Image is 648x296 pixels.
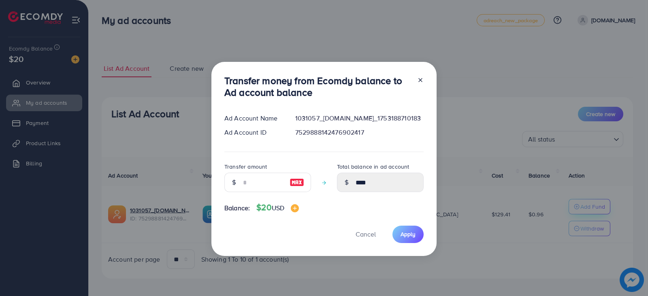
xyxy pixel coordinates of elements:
[337,163,409,171] label: Total balance in ad account
[218,128,289,137] div: Ad Account ID
[256,203,299,213] h4: $20
[218,114,289,123] div: Ad Account Name
[401,230,416,238] span: Apply
[392,226,424,243] button: Apply
[272,203,284,212] span: USD
[291,204,299,212] img: image
[224,163,267,171] label: Transfer amount
[356,230,376,239] span: Cancel
[224,75,411,98] h3: Transfer money from Ecomdy balance to Ad account balance
[290,178,304,187] img: image
[345,226,386,243] button: Cancel
[289,114,430,123] div: 1031057_[DOMAIN_NAME]_1753188710183
[289,128,430,137] div: 7529888142476902417
[224,203,250,213] span: Balance:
